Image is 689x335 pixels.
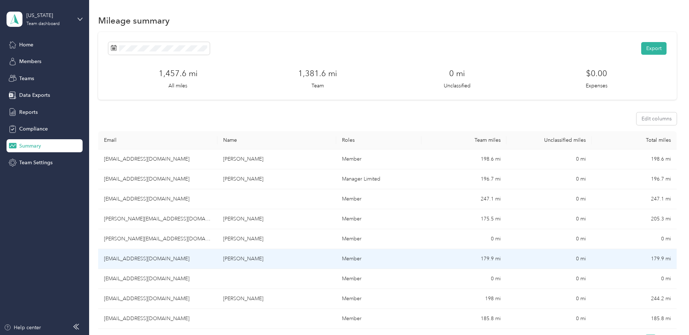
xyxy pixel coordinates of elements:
[19,41,33,49] span: Home
[336,289,421,309] td: Member
[19,125,48,133] span: Compliance
[421,131,506,149] th: Team miles
[421,229,506,249] td: 0 mi
[19,108,38,116] span: Reports
[336,131,421,149] th: Roles
[636,112,677,125] button: Edit columns
[506,189,592,209] td: 0 mi
[421,269,506,289] td: 0 mi
[421,289,506,309] td: 198 mi
[312,82,324,90] p: Team
[298,67,337,79] h3: 1,381.6 mi
[592,189,677,209] td: 247.1 mi
[98,309,217,329] td: larrytilghman@latitudebeverage.com
[19,75,34,82] span: Teams
[336,169,421,189] td: Manager Limited
[19,159,53,166] span: Team Settings
[98,17,170,24] h1: Mileage summary
[444,82,471,90] p: Unclassified
[217,289,337,309] td: Peter Masi
[217,149,337,169] td: Eugene Ceriello
[592,309,677,329] td: 185.8 mi
[592,149,677,169] td: 198.6 mi
[336,209,421,229] td: Member
[421,189,506,209] td: 247.1 mi
[217,249,337,269] td: Christopher Benson
[217,169,337,189] td: Brian Hutcheson
[586,82,607,90] p: Expenses
[98,189,217,209] td: darchell@latitudebeverage.com
[19,91,50,99] span: Data Exports
[592,229,677,249] td: 0 mi
[506,269,592,289] td: 0 mi
[592,169,677,189] td: 196.7 mi
[98,209,217,229] td: luis@latitudebeverage.com
[506,131,592,149] th: Unclassified miles
[592,289,677,309] td: 244.2 mi
[217,229,337,249] td: Bill DiRienzo
[421,209,506,229] td: 175.5 mi
[19,142,41,150] span: Summary
[506,149,592,169] td: 0 mi
[506,169,592,189] td: 0 mi
[19,58,41,65] span: Members
[586,67,607,79] h3: $0.00
[592,131,677,149] th: Total miles
[449,67,465,79] h3: 0 mi
[168,82,187,90] p: All miles
[98,169,217,189] td: brianhutcheson@latitudebeverage.com
[336,189,421,209] td: Member
[336,269,421,289] td: Member
[217,209,337,229] td: Luis Veras
[421,149,506,169] td: 198.6 mi
[26,12,72,19] div: [US_STATE]
[217,131,337,149] th: Name
[4,324,41,331] button: Help center
[592,209,677,229] td: 205.3 mi
[648,294,689,335] iframe: Everlance-gr Chat Button Frame
[421,169,506,189] td: 196.7 mi
[98,149,217,169] td: gene@latitudebeverage.com
[336,229,421,249] td: Member
[98,229,217,249] td: william@latitudebeverage.com
[641,42,667,55] button: Export
[592,249,677,269] td: 179.9 mi
[592,269,677,289] td: 0 mi
[421,249,506,269] td: 179.9 mi
[506,209,592,229] td: 0 mi
[98,131,217,149] th: Email
[98,289,217,309] td: petermasi@latitudebeverage.com
[159,67,197,79] h3: 1,457.6 mi
[98,249,217,269] td: cbenson89@hotmail.com
[336,249,421,269] td: Member
[336,309,421,329] td: Member
[506,289,592,309] td: 0 mi
[26,22,60,26] div: Team dashboard
[421,309,506,329] td: 185.8 mi
[506,309,592,329] td: 0 mi
[98,269,217,289] td: rachael@latitudebeverage.com
[336,149,421,169] td: Member
[506,229,592,249] td: 0 mi
[506,249,592,269] td: 0 mi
